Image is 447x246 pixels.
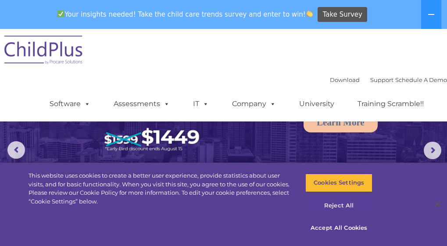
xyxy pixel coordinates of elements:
a: Take Survey [318,7,367,22]
a: University [290,95,343,113]
a: Software [41,95,99,113]
a: Schedule A Demo [395,76,447,83]
button: Accept All Cookies [305,219,372,237]
a: Download [330,76,360,83]
span: Your insights needed! Take the child care trends survey and enter to win! [54,6,317,23]
button: Reject All [305,196,372,215]
span: Take Survey [323,7,362,22]
font: | [330,76,447,83]
img: ✅ [57,11,64,17]
a: Company [223,95,285,113]
button: Close [428,195,447,214]
img: 👏 [306,11,313,17]
a: Support [370,76,393,83]
a: Assessments [105,95,179,113]
div: This website uses cookies to create a better user experience, provide statistics about user visit... [29,171,292,206]
button: Cookies Settings [305,174,372,192]
a: Learn More [304,113,378,132]
a: IT [184,95,218,113]
a: Training Scramble!! [349,95,433,113]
